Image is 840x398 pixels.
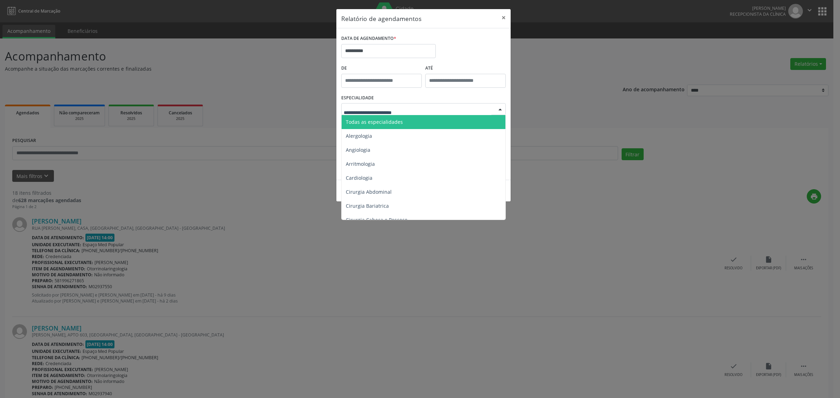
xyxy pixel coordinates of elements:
span: Cirurgia Bariatrica [346,202,389,209]
span: Todas as especialidades [346,119,403,125]
label: DATA DE AGENDAMENTO [341,33,396,44]
span: Cardiologia [346,175,372,181]
h5: Relatório de agendamentos [341,14,421,23]
button: Close [497,9,511,26]
label: ATÉ [425,63,506,74]
span: Cirurgia Cabeça e Pescoço [346,216,407,223]
span: Alergologia [346,133,372,139]
label: De [341,63,422,74]
span: Cirurgia Abdominal [346,189,392,195]
span: Arritmologia [346,161,375,167]
label: ESPECIALIDADE [341,93,374,104]
span: Angiologia [346,147,370,153]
